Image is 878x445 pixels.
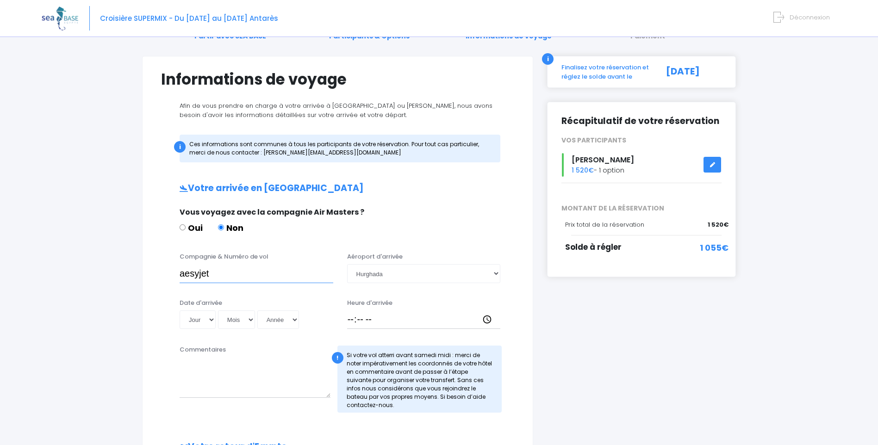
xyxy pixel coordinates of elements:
label: Aéroport d'arrivée [347,252,403,261]
span: 1 520€ [708,220,729,229]
input: Oui [180,224,186,230]
label: Heure d'arrivée [347,298,392,308]
div: i [174,141,186,153]
h2: Récapitulatif de votre réservation [561,116,722,127]
div: i [542,53,554,65]
span: Déconnexion [790,13,830,22]
p: Afin de vous prendre en charge à votre arrivée à [GEOGRAPHIC_DATA] ou [PERSON_NAME], nous avons b... [161,101,514,119]
h2: Votre arrivée en [GEOGRAPHIC_DATA] [161,183,514,194]
span: 1 055€ [700,241,729,254]
h1: Informations de voyage [161,70,514,88]
div: Finalisez votre réservation et réglez le solde avant le [554,63,656,81]
span: Croisière SUPERMIX - Du [DATE] au [DATE] Antarès [100,13,278,23]
span: [PERSON_NAME] [572,155,634,165]
label: Commentaires [180,345,226,354]
div: Si votre vol atterri avant samedi midi : merci de noter impérativement les coordonnés de votre hô... [337,346,502,413]
div: - 1 option [554,153,729,177]
label: Date d'arrivée [180,298,222,308]
span: Vous voyagez avec la compagnie Air Masters ? [180,207,364,217]
span: Prix total de la réservation [565,220,644,229]
span: MONTANT DE LA RÉSERVATION [554,204,729,213]
span: Solde à régler [565,241,622,253]
div: Ces informations sont communes à tous les participants de votre réservation. Pour tout cas partic... [180,135,500,162]
label: Compagnie & Numéro de vol [180,252,268,261]
input: Non [218,224,224,230]
span: 1 520€ [572,166,594,175]
label: Oui [180,222,203,234]
div: [DATE] [656,63,729,81]
div: VOS PARTICIPANTS [554,136,729,145]
div: ! [332,352,343,364]
label: Non [218,222,243,234]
